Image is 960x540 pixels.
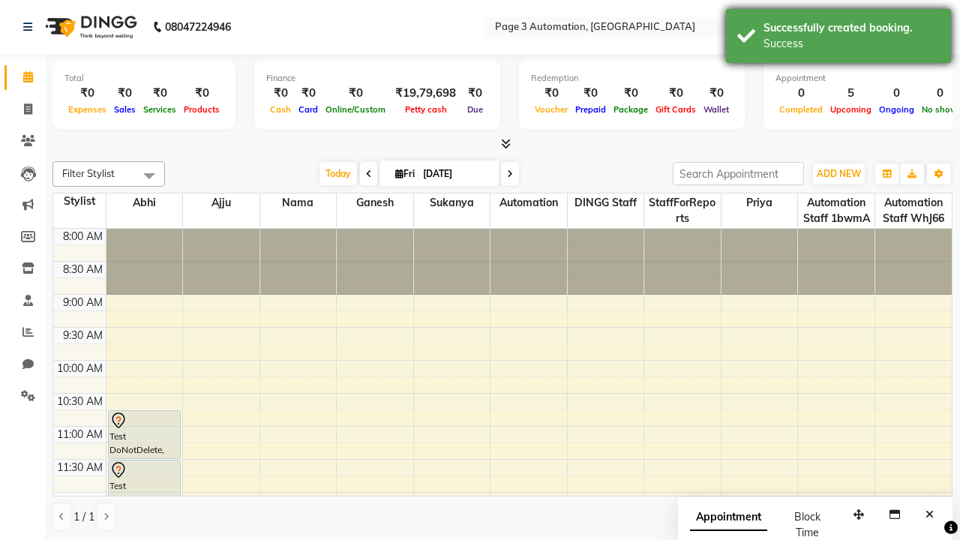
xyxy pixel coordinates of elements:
div: ₹19,79,698 [389,85,462,102]
div: 10:30 AM [54,394,106,409]
input: 2025-10-03 [418,163,493,185]
span: Filter Stylist [62,167,115,179]
div: 9:00 AM [60,295,106,310]
span: StaffForReports [644,193,721,228]
span: ADD NEW [817,168,861,179]
div: 11:00 AM [54,427,106,442]
b: 08047224946 [165,6,231,48]
span: Appointment [690,504,767,531]
button: Close [919,503,940,526]
div: ₹0 [139,85,180,102]
div: 0 [875,85,918,102]
span: Card [295,104,322,115]
div: ₹0 [531,85,571,102]
span: Online/Custom [322,104,389,115]
div: Stylist [53,193,106,209]
span: Wallet [700,104,733,115]
span: Ajju [183,193,259,212]
div: Test DoNotDelete, TK07, 10:45 AM-11:30 AM, Hair Cut-Men [109,411,180,458]
div: ₹0 [462,85,488,102]
span: Completed [775,104,826,115]
div: Finance [266,72,488,85]
span: Services [139,104,180,115]
div: Successfully created booking. [763,20,940,36]
span: Ganesh [337,193,413,212]
div: 8:00 AM [60,229,106,244]
span: Nama [260,193,337,212]
div: Test DoNotDelete, TK07, 11:30 AM-12:30 PM, Hair Cut-Women [109,460,180,524]
span: 1 / 1 [73,509,94,525]
div: 0 [775,85,826,102]
span: Petty cash [401,104,451,115]
span: Automation Staff WhJ66 [875,193,952,228]
div: ₹0 [110,85,139,102]
div: 11:30 AM [54,460,106,475]
span: Automation Staff 1bwmA [798,193,874,228]
span: Upcoming [826,104,875,115]
div: ₹0 [322,85,389,102]
span: Today [319,162,357,185]
div: ₹0 [652,85,700,102]
span: Automation [490,193,567,212]
span: Fri [391,168,418,179]
span: Abhi [106,193,183,212]
div: ₹0 [610,85,652,102]
div: ₹0 [64,85,110,102]
span: Sukanya [414,193,490,212]
span: Ongoing [875,104,918,115]
div: ₹0 [266,85,295,102]
div: 5 [826,85,875,102]
span: Cash [266,104,295,115]
div: 8:30 AM [60,262,106,277]
span: Package [610,104,652,115]
span: Due [463,104,487,115]
span: Products [180,104,223,115]
div: Success [763,36,940,52]
div: 10:00 AM [54,361,106,376]
span: Prepaid [571,104,610,115]
div: Total [64,72,223,85]
span: Gift Cards [652,104,700,115]
div: 12:00 PM [55,493,106,508]
div: ₹0 [180,85,223,102]
span: Block Time [794,510,820,539]
span: Voucher [531,104,571,115]
span: Sales [110,104,139,115]
input: Search Appointment [673,162,804,185]
span: DINGG Staff [568,193,644,212]
div: ₹0 [700,85,733,102]
div: Redemption [531,72,733,85]
div: ₹0 [571,85,610,102]
span: Expenses [64,104,110,115]
span: Priya [721,193,798,212]
img: logo [38,6,141,48]
button: ADD NEW [813,163,865,184]
div: ₹0 [295,85,322,102]
div: 9:30 AM [60,328,106,343]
